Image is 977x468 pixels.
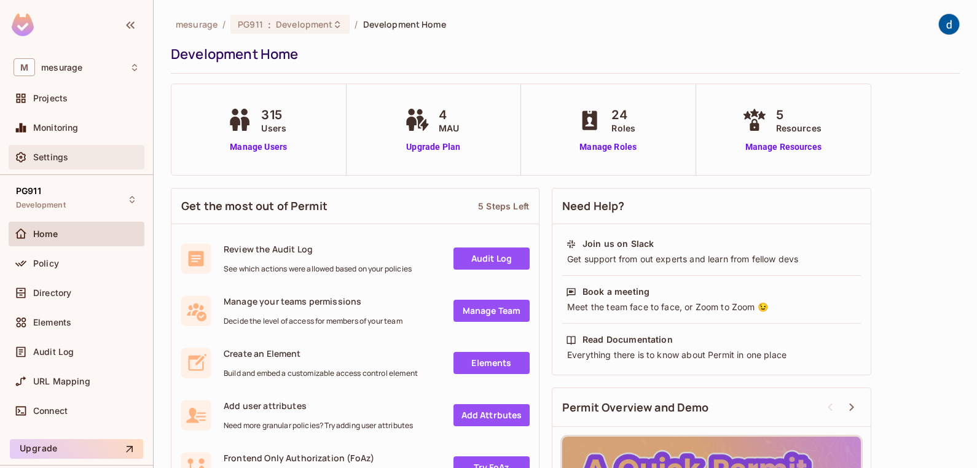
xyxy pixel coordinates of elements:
span: Connect [33,406,68,416]
span: Get the most out of Permit [181,198,328,214]
span: Directory [33,288,71,298]
a: Add Attrbutes [453,404,530,426]
div: Join us on Slack [583,238,654,250]
span: 315 [261,106,286,124]
span: Settings [33,152,68,162]
span: : [267,20,272,29]
button: Upgrade [10,439,143,459]
span: See which actions were allowed based on your policies [224,264,412,274]
div: Meet the team face to face, or Zoom to Zoom 😉 [566,301,857,313]
span: Permit Overview and Demo [562,400,709,415]
div: Read Documentation [583,333,673,346]
span: Need more granular policies? Try adding user attributes [224,421,413,431]
span: MAU [439,122,459,135]
span: 5 [776,106,822,124]
div: Everything there is to know about Permit in one place [566,349,857,361]
span: PG911 [16,186,41,196]
span: Monitoring [33,123,79,133]
span: 4 [439,106,459,124]
span: URL Mapping [33,376,90,386]
span: Policy [33,259,59,268]
span: M [14,58,35,76]
span: Review the Audit Log [224,243,412,255]
span: Home [33,229,58,239]
a: Manage Resources [739,141,828,154]
img: SReyMgAAAABJRU5ErkJggg== [12,14,34,36]
a: Manage Users [224,141,292,154]
span: the active workspace [176,18,218,30]
img: dev 911gcl [939,14,959,34]
span: Roles [611,122,635,135]
span: Need Help? [562,198,625,214]
div: Book a meeting [583,286,649,298]
a: Audit Log [453,248,530,270]
span: Add user attributes [224,400,413,411]
span: PG911 [238,18,263,30]
span: Frontend Only Authorization (FoAz) [224,452,374,464]
a: Manage Roles [575,141,642,154]
span: Development [16,200,66,210]
span: Manage your teams permissions [224,295,402,307]
a: Manage Team [453,300,530,322]
span: 24 [611,106,635,124]
a: Upgrade Plan [402,141,465,154]
div: Get support from out experts and learn from fellow devs [566,253,857,265]
a: Elements [453,352,530,374]
div: 5 Steps Left [478,200,529,212]
span: Projects [33,93,68,103]
span: Build and embed a customizable access control element [224,369,418,378]
span: Decide the level of access for members of your team [224,316,402,326]
span: Elements [33,318,71,327]
span: Create an Element [224,348,418,359]
div: Development Home [171,45,954,63]
span: Resources [776,122,822,135]
span: Users [261,122,286,135]
li: / [222,18,226,30]
span: Audit Log [33,347,74,357]
span: Development [276,18,332,30]
span: Development Home [363,18,446,30]
li: / [355,18,358,30]
span: Workspace: mesurage [41,63,82,72]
